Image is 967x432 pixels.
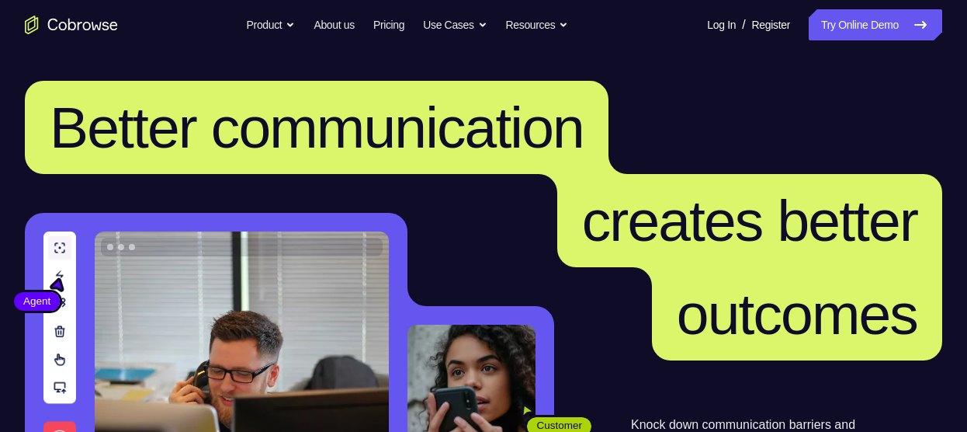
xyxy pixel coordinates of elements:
a: Log In [707,9,736,40]
span: creates better [582,188,917,253]
span: outcomes [677,281,917,347]
button: Product [247,9,296,40]
a: Try Online Demo [809,9,942,40]
a: Go to the home page [25,16,118,34]
a: Pricing [373,9,404,40]
span: Better communication [50,95,584,160]
button: Use Cases [423,9,487,40]
a: About us [314,9,354,40]
span: / [742,16,745,34]
button: Resources [506,9,569,40]
a: Register [752,9,790,40]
